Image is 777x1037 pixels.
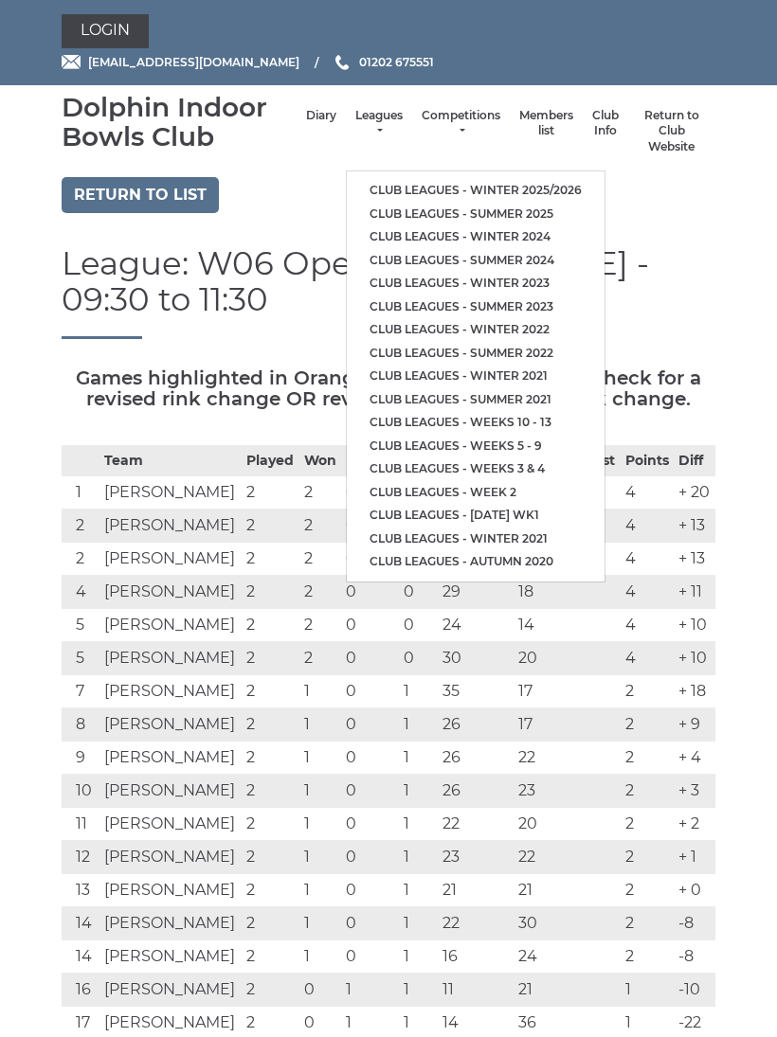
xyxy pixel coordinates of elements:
td: 0 [341,742,399,775]
td: 17 [514,675,621,708]
td: 16 [62,974,99,1007]
td: 29 [438,576,514,609]
td: [PERSON_NAME] [99,708,242,742]
td: 2 [242,940,299,974]
td: 1 [299,907,342,940]
td: 1 [299,675,342,708]
td: [PERSON_NAME] [99,675,242,708]
td: [PERSON_NAME] [99,642,242,675]
th: Won [299,446,342,476]
td: 24 [438,609,514,642]
a: Club leagues - [DATE] wk1 [347,504,605,527]
td: + 2 [674,808,715,841]
td: 1 [399,708,437,742]
td: 1 [399,974,437,1007]
td: 1 [62,476,99,510]
td: + 1 [674,841,715,874]
td: 1 [621,974,675,1007]
td: 14 [62,940,99,974]
td: 30 [514,907,621,940]
td: 1 [299,708,342,742]
a: Phone us 01202 675551 [333,53,434,71]
td: 1 [299,742,342,775]
td: 2 [242,841,299,874]
td: 1 [399,742,437,775]
td: [PERSON_NAME] [99,907,242,940]
a: Email [EMAIL_ADDRESS][DOMAIN_NAME] [62,53,299,71]
td: 23 [438,841,514,874]
td: 18 [514,576,621,609]
td: 0 [341,708,399,742]
td: [PERSON_NAME] [99,841,242,874]
td: [PERSON_NAME] [99,974,242,1007]
td: 4 [621,642,675,675]
td: 23 [514,775,621,808]
td: 2 [621,675,675,708]
td: 2 [242,476,299,510]
td: 2 [299,609,342,642]
td: [PERSON_NAME] [99,940,242,974]
td: 21 [514,874,621,907]
td: [PERSON_NAME] [99,808,242,841]
td: 5 [62,642,99,675]
a: Club leagues - Autumn 2020 [347,550,605,574]
td: 2 [621,708,675,742]
td: 1 [399,907,437,940]
a: Return to Club Website [638,108,706,155]
td: 11 [438,974,514,1007]
td: 0 [341,874,399,907]
a: Club Info [592,108,619,139]
td: 17 [514,708,621,742]
h1: League: W06 Open Triples - [DATE] - 09:30 to 11:30 [62,246,715,339]
td: + 10 [674,609,715,642]
td: 26 [438,742,514,775]
a: Club leagues - Summer 2021 [347,388,605,412]
td: 22 [514,742,621,775]
td: 1 [299,808,342,841]
td: 2 [242,708,299,742]
h5: Games highlighted in Orange have changed. Please check for a revised rink change OR revised date ... [62,367,715,409]
a: Login [62,14,149,48]
td: 30 [438,642,514,675]
td: 24 [514,940,621,974]
th: Drawn [341,446,399,476]
td: 2 [62,543,99,576]
td: 1 [399,775,437,808]
a: Leagues [355,108,403,139]
a: Club leagues - Winter 2021 [347,527,605,551]
td: + 10 [674,642,715,675]
td: [PERSON_NAME] [99,576,242,609]
td: [PERSON_NAME] [99,874,242,907]
td: 26 [438,775,514,808]
td: -8 [674,907,715,940]
a: Club leagues - Winter 2023 [347,272,605,295]
th: Points [621,446,675,476]
td: 2 [299,510,342,543]
ul: Leagues [346,170,605,582]
a: Club leagues - Weeks 5 - 9 [347,435,605,458]
td: 26 [438,708,514,742]
td: + 4 [674,742,715,775]
td: 0 [299,974,342,1007]
td: 2 [242,808,299,841]
td: 2 [299,642,342,675]
td: 1 [341,974,399,1007]
td: + 13 [674,543,715,576]
td: 1 [299,841,342,874]
td: 0 [341,775,399,808]
td: 5 [62,609,99,642]
td: 22 [514,841,621,874]
td: 12 [62,841,99,874]
th: Played [242,446,299,476]
td: 2 [242,609,299,642]
td: -10 [674,974,715,1007]
td: 0 [399,576,437,609]
a: Club leagues - Weeks 10 - 13 [347,411,605,435]
td: 2 [242,543,299,576]
a: Club leagues - Summer 2025 [347,203,605,226]
span: [EMAIL_ADDRESS][DOMAIN_NAME] [88,55,299,69]
td: 2 [621,742,675,775]
td: 2 [242,510,299,543]
a: Return to list [62,177,219,213]
td: 2 [621,808,675,841]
